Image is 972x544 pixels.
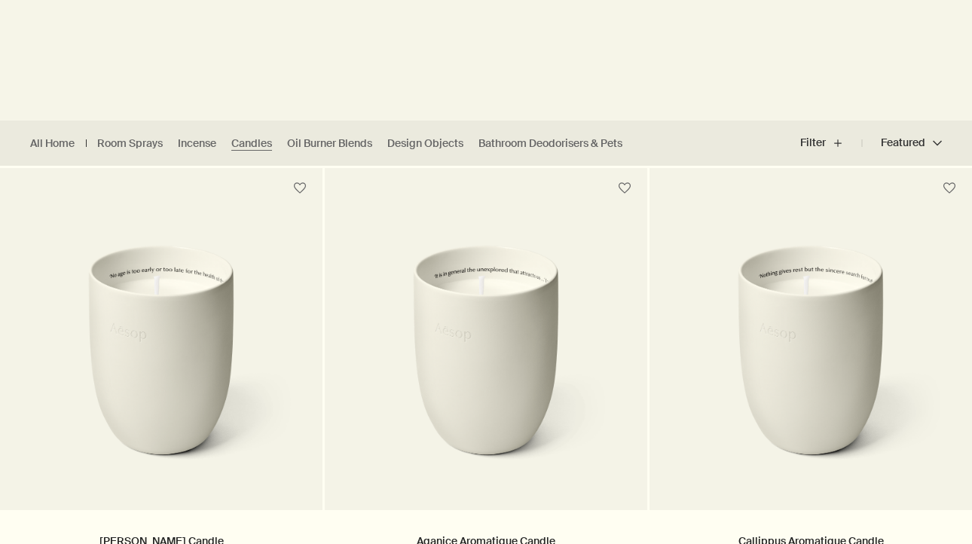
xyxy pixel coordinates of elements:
button: Featured [862,125,942,161]
a: Incense [178,136,216,151]
img: Poured candle in a white ceramic vessel. [23,245,300,487]
button: Save to cabinet [286,175,313,202]
img: Poured candle in a white ceramic vessel. [672,245,949,487]
img: Poured candle in a white ceramic vessel. [347,245,625,487]
a: Bathroom Deodorisers & Pets [478,136,622,151]
a: Poured candle in a white ceramic vessel. [650,209,972,510]
a: Candles [231,136,272,151]
a: All Home [30,136,75,151]
a: Poured candle in a white ceramic vessel. [325,209,647,510]
button: Filter [800,125,862,161]
a: Oil Burner Blends [287,136,372,151]
button: Save to cabinet [936,175,963,202]
button: Save to cabinet [611,175,638,202]
a: Room Sprays [97,136,163,151]
a: Design Objects [387,136,463,151]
